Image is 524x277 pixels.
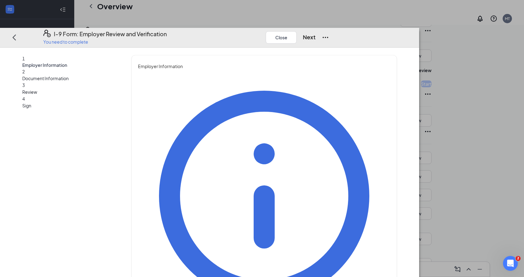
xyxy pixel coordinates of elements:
span: 3 [22,82,25,88]
span: 2 [516,256,521,261]
span: Employer Information [138,63,390,70]
button: Close [266,31,297,43]
span: 1 [22,56,25,61]
span: Sign [22,102,116,109]
iframe: Intercom live chat [503,256,518,271]
span: Employer Information [22,62,116,68]
svg: FormI9EVerifyIcon [43,30,51,37]
span: Review [22,89,116,95]
button: Next [303,33,316,41]
svg: Ellipses [322,33,329,41]
span: Document Information [22,75,116,82]
p: You need to complete [43,38,167,45]
h4: I-9 Form: Employer Review and Verification [54,30,167,38]
span: 2 [22,69,25,74]
span: 4 [22,96,25,102]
